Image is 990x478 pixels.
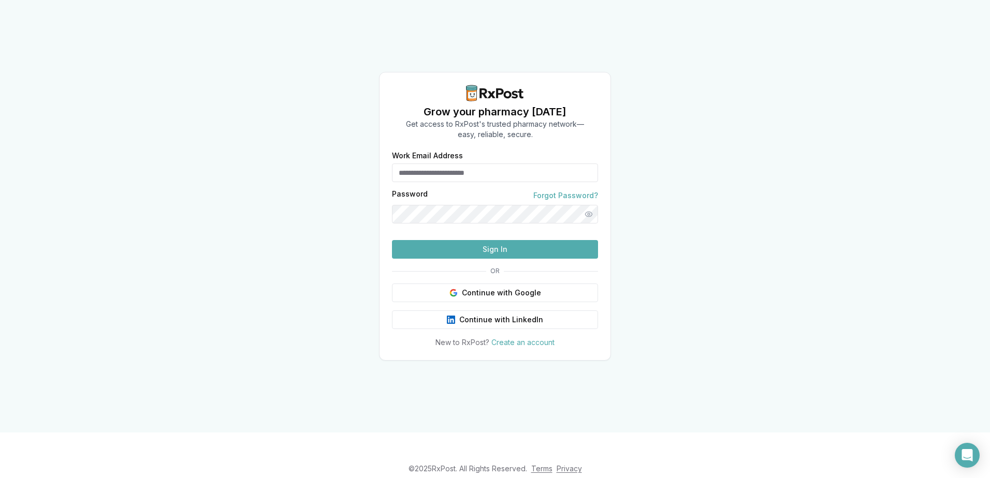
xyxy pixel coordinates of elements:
a: Privacy [557,464,582,473]
img: LinkedIn [447,316,455,324]
span: New to RxPost? [435,338,489,347]
span: OR [486,267,504,275]
p: Get access to RxPost's trusted pharmacy network— easy, reliable, secure. [406,119,584,140]
img: Google [449,289,458,297]
img: RxPost Logo [462,85,528,101]
label: Work Email Address [392,152,598,159]
div: Open Intercom Messenger [955,443,980,468]
button: Continue with Google [392,283,598,302]
label: Password [392,190,428,201]
button: Continue with LinkedIn [392,310,598,329]
a: Create an account [491,338,555,347]
a: Terms [531,464,552,473]
h1: Grow your pharmacy [DATE] [406,104,584,119]
button: Show password [579,205,598,223]
button: Sign In [392,240,598,259]
a: Forgot Password? [533,190,598,201]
